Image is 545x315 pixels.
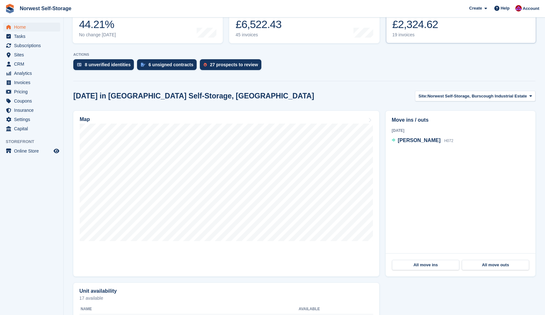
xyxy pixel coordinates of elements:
[204,63,207,67] img: prospect-51fa495bee0391a8d652442698ab0144808aea92771e9ea1ae160a38d050c398.svg
[14,147,52,155] span: Online Store
[462,260,529,270] a: All move outs
[149,62,193,67] div: 6 unsigned contracts
[200,59,265,73] a: 27 prospects to review
[3,115,60,124] a: menu
[392,128,529,133] div: [DATE]
[398,138,440,143] span: [PERSON_NAME]
[141,63,145,67] img: contract_signature_icon-13c848040528278c33f63329250d36e43548de30e8caae1d1a13099fd9432cc5.svg
[392,18,438,31] div: £2,324.62
[3,106,60,115] a: menu
[3,41,60,50] a: menu
[79,296,373,300] p: 17 available
[3,50,60,59] a: menu
[79,32,116,38] div: No change [DATE]
[236,32,283,38] div: 45 invoices
[418,93,427,99] span: Site:
[14,23,52,32] span: Home
[392,32,438,38] div: 19 invoices
[79,304,299,314] th: Name
[14,78,52,87] span: Invoices
[236,18,283,31] div: £6,522.43
[427,93,527,99] span: Norwest Self-Storage, Burscough Industrial Estate
[73,3,223,43] a: Occupancy 44.21% No change [DATE]
[85,62,131,67] div: 8 unverified identities
[77,63,82,67] img: verify_identity-adf6edd0f0f0b5bbfe63781bf79b02c33cf7c696d77639b501bdc392416b5a36.svg
[14,87,52,96] span: Pricing
[3,60,60,68] a: menu
[73,92,314,100] h2: [DATE] in [GEOGRAPHIC_DATA] Self-Storage, [GEOGRAPHIC_DATA]
[3,78,60,87] a: menu
[14,41,52,50] span: Subscriptions
[392,116,529,124] h2: Move ins / outs
[299,304,345,314] th: Available
[14,97,52,105] span: Coupons
[386,3,536,43] a: Awaiting payment £2,324.62 19 invoices
[469,5,482,11] span: Create
[3,97,60,105] a: menu
[73,111,379,276] a: Map
[14,60,52,68] span: CRM
[6,139,63,145] span: Storefront
[80,117,90,122] h2: Map
[14,106,52,115] span: Insurance
[14,115,52,124] span: Settings
[3,69,60,78] a: menu
[3,23,60,32] a: menu
[14,69,52,78] span: Analytics
[17,3,74,14] a: Norwest Self-Storage
[415,91,535,101] button: Site: Norwest Self-Storage, Burscough Industrial Estate
[14,32,52,41] span: Tasks
[501,5,510,11] span: Help
[79,288,117,294] h2: Unit availability
[444,139,454,143] span: H072
[137,59,200,73] a: 6 unsigned contracts
[3,147,60,155] a: menu
[392,260,459,270] a: All move ins
[73,59,137,73] a: 8 unverified identities
[14,124,52,133] span: Capital
[73,53,535,57] p: ACTIONS
[3,124,60,133] a: menu
[3,87,60,96] a: menu
[523,5,539,12] span: Account
[5,4,15,13] img: stora-icon-8386f47178a22dfd0bd8f6a31ec36ba5ce8667c1dd55bd0f319d3a0aa187defe.svg
[3,32,60,41] a: menu
[229,3,379,43] a: Month-to-date sales £6,522.43 45 invoices
[210,62,258,67] div: 27 prospects to review
[515,5,522,11] img: Daniel Grensinger
[14,50,52,59] span: Sites
[53,147,60,155] a: Preview store
[392,137,453,145] a: [PERSON_NAME] H072
[79,18,116,31] div: 44.21%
